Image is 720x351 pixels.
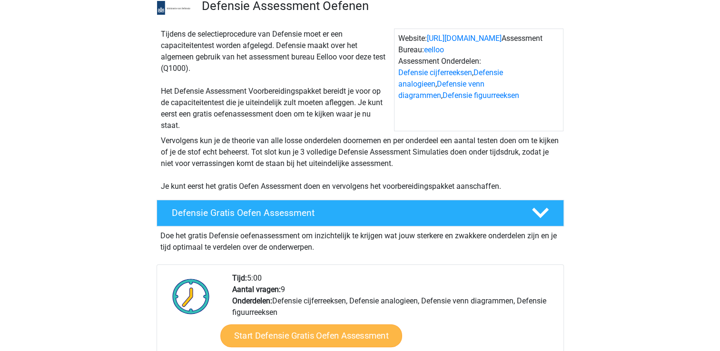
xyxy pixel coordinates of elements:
div: Tijdens de selectieprocedure van Defensie moet er een capaciteitentest worden afgelegd. Defensie ... [157,29,394,131]
a: Start Defensie Gratis Oefen Assessment [220,324,402,347]
a: Defensie Gratis Oefen Assessment [153,200,568,226]
a: [URL][DOMAIN_NAME] [427,34,502,43]
b: Onderdelen: [232,296,272,305]
img: Klok [167,273,215,320]
b: Tijd: [232,273,247,283]
div: Vervolgens kun je de theorie van alle losse onderdelen doornemen en per onderdeel een aantal test... [157,135,563,192]
a: Defensie analogieen [398,68,503,88]
a: Defensie venn diagrammen [398,79,484,100]
a: Defensie figuurreeksen [443,91,519,100]
a: eelloo [424,45,444,54]
div: Website: Assessment Bureau: Assessment Onderdelen: , , , [394,29,563,131]
div: Doe het gratis Defensie oefenassessment om inzichtelijk te krijgen wat jouw sterkere en zwakkere ... [157,226,564,253]
b: Aantal vragen: [232,285,281,294]
h4: Defensie Gratis Oefen Assessment [172,207,516,218]
a: Defensie cijferreeksen [398,68,472,77]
